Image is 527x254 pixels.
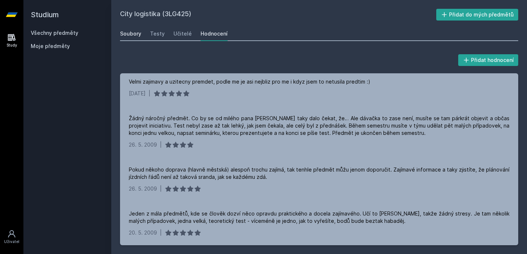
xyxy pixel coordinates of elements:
div: | [160,141,162,148]
a: Study [1,29,22,52]
div: 26. 5. 2009 [129,185,157,192]
a: Hodnocení [201,26,228,41]
div: Study [7,43,17,48]
div: Soubory [120,30,141,37]
div: | [149,90,150,97]
h2: City logistika (3LG425) [120,9,436,21]
button: Přidat hodnocení [458,54,519,66]
a: Testy [150,26,165,41]
div: Pokud někoho doprava (hlavně městská) alespoň trochu zajímá, tak tenhle předmět můžu jenom doporu... [129,166,509,181]
div: Velmi zajimavy a uzitecny premdet, podle me je asi nejbliz pro me i kdyz jsem to netusila predtim :) [129,78,370,85]
div: Učitelé [173,30,192,37]
div: [DATE] [129,90,146,97]
button: Přidat do mých předmětů [436,9,519,21]
a: Všechny předměty [31,30,78,36]
a: Učitelé [173,26,192,41]
div: Žádný náročný předmět. Co by se od milého pana [PERSON_NAME] taky dalo čekat, že… Ale dávačka to ... [129,115,509,137]
a: Soubory [120,26,141,41]
a: Uživatel [1,226,22,248]
div: Jeden z mála předmětů, kde se člověk dozví něco opravdu praktického a docela zajímavého. Učí to [... [129,210,509,225]
div: Testy [150,30,165,37]
div: | [160,185,162,192]
div: 26. 5. 2009 [129,141,157,148]
span: Moje předměty [31,43,70,50]
div: 20. 5. 2009 [129,229,157,236]
div: Uživatel [4,239,19,244]
div: | [160,229,162,236]
div: Hodnocení [201,30,228,37]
